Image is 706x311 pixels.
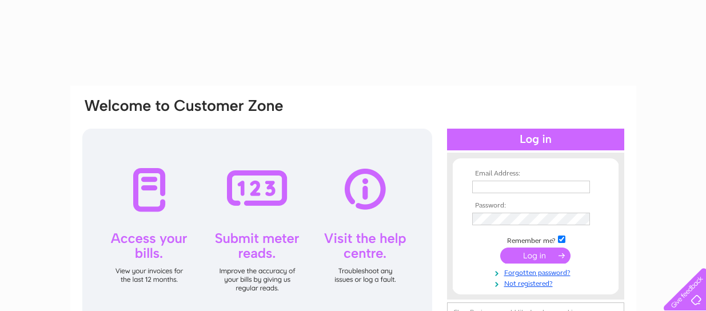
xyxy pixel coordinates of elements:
th: Email Address: [469,170,602,178]
input: Submit [500,248,571,264]
td: Remember me? [469,234,602,245]
a: Not registered? [472,277,602,288]
a: Forgotten password? [472,266,602,277]
th: Password: [469,202,602,210]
